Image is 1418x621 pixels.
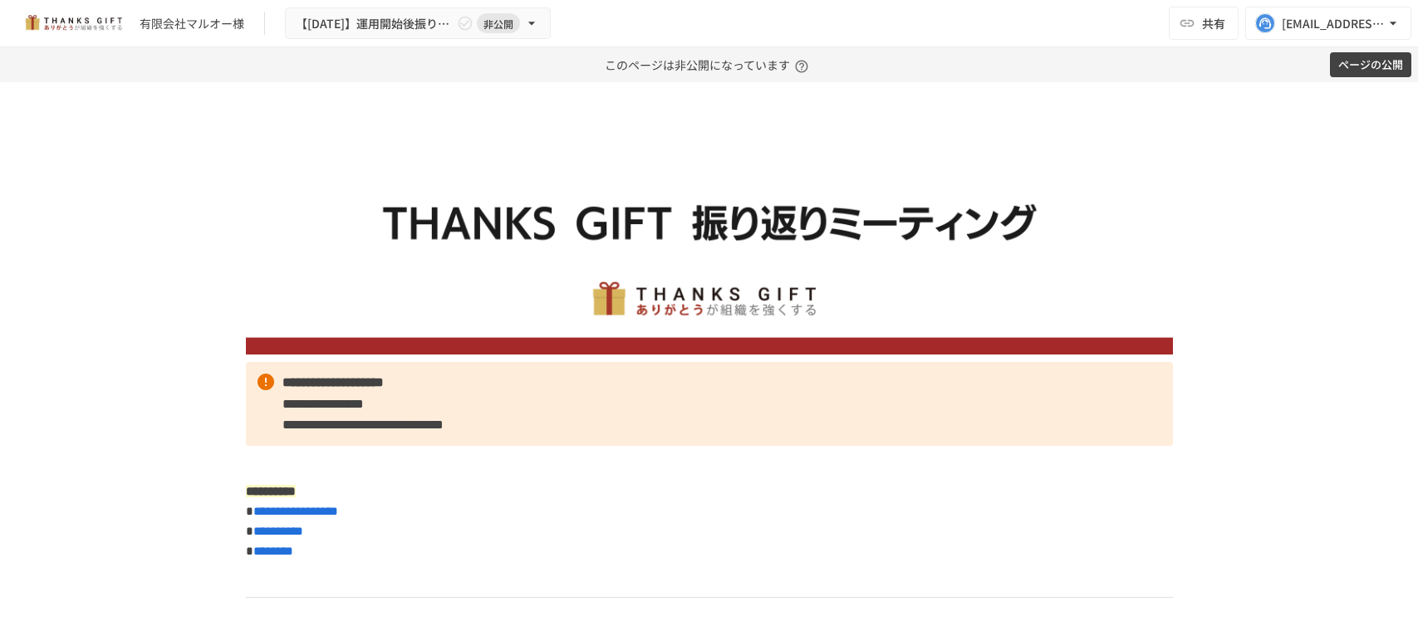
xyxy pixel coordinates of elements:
img: mMP1OxWUAhQbsRWCurg7vIHe5HqDpP7qZo7fRoNLXQh [20,10,126,37]
button: [EMAIL_ADDRESS][DOMAIN_NAME] [1245,7,1411,40]
button: ページの公開 [1330,52,1411,78]
span: 共有 [1202,14,1225,32]
div: 有限会社マルオー様 [140,15,244,32]
div: [EMAIL_ADDRESS][DOMAIN_NAME] [1282,13,1385,34]
span: 【[DATE]】運用開始後振り返りミーティング [296,13,454,34]
button: 共有 [1169,7,1239,40]
p: このページは非公開になっています [605,47,813,82]
span: 非公開 [477,15,520,32]
img: ywjCEzGaDRs6RHkpXm6202453qKEghjSpJ0uwcQsaCz [246,123,1173,355]
button: 【[DATE]】運用開始後振り返りミーティング非公開 [285,7,551,40]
